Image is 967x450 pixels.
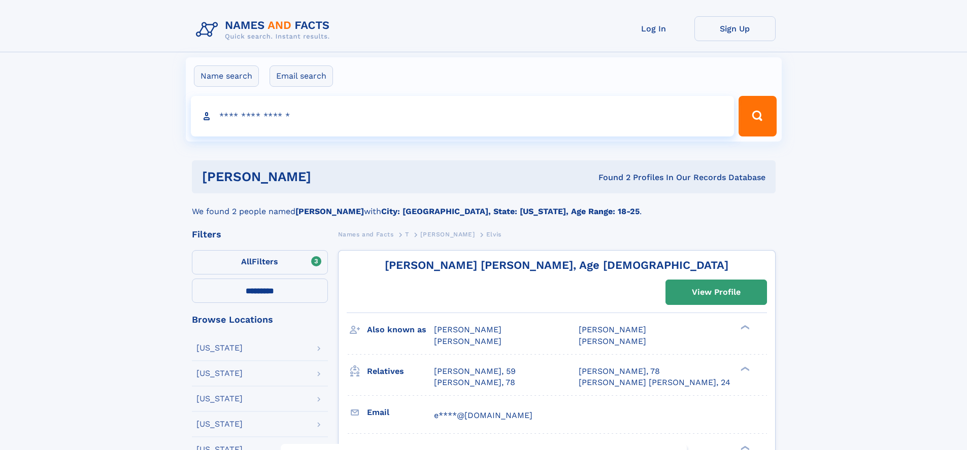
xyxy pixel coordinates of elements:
div: ❯ [738,324,750,331]
input: search input [191,96,735,136]
span: [PERSON_NAME] [579,336,646,346]
div: ❯ [738,365,750,372]
a: Sign Up [694,16,776,41]
span: Elvis [486,231,502,238]
h1: [PERSON_NAME] [202,170,455,183]
span: [PERSON_NAME] [434,325,502,334]
label: Filters [192,250,328,274]
div: Filters [192,230,328,239]
div: [US_STATE] [196,369,243,377]
label: Email search [270,65,333,87]
div: Found 2 Profiles In Our Records Database [455,172,765,183]
a: [PERSON_NAME] [PERSON_NAME], Age [DEMOGRAPHIC_DATA] [385,259,728,271]
a: [PERSON_NAME], 78 [579,366,660,377]
a: [PERSON_NAME], 78 [434,377,515,388]
div: [US_STATE] [196,420,243,428]
span: [PERSON_NAME] [420,231,475,238]
b: [PERSON_NAME] [295,206,364,216]
span: T [405,231,409,238]
label: Name search [194,65,259,87]
a: Log In [613,16,694,41]
h3: Also known as [367,321,434,338]
h3: Email [367,404,434,421]
a: [PERSON_NAME] [PERSON_NAME], 24 [579,377,730,388]
span: [PERSON_NAME] [579,325,646,334]
span: [PERSON_NAME] [434,336,502,346]
div: We found 2 people named with . [192,193,776,218]
a: [PERSON_NAME], 59 [434,366,516,377]
a: T [405,228,409,240]
div: [US_STATE] [196,395,243,403]
div: [US_STATE] [196,344,243,352]
h3: Relatives [367,363,434,380]
b: City: [GEOGRAPHIC_DATA], State: [US_STATE], Age Range: 18-25 [381,206,640,216]
img: Logo Names and Facts [192,16,338,44]
a: View Profile [666,280,766,304]
button: Search Button [739,96,776,136]
div: Browse Locations [192,315,328,324]
span: All [241,257,252,266]
a: [PERSON_NAME] [420,228,475,240]
a: Names and Facts [338,228,394,240]
div: View Profile [692,281,741,304]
